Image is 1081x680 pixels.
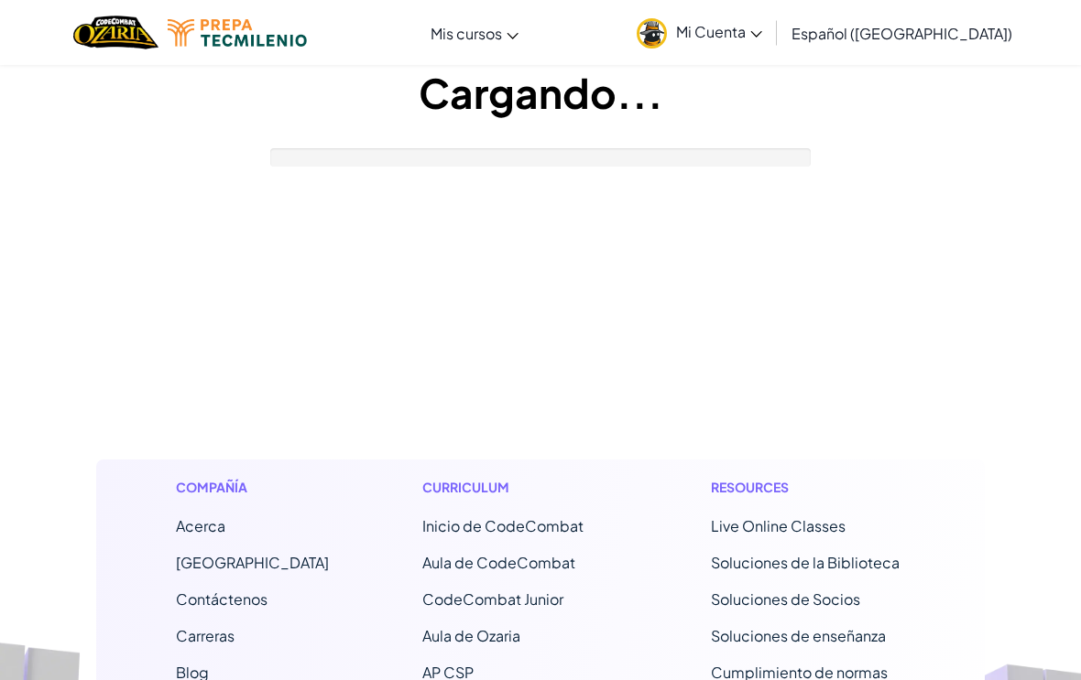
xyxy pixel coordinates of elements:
a: Soluciones de la Biblioteca [711,553,900,572]
span: Mis cursos [431,24,502,43]
a: Ozaria by CodeCombat logo [73,14,158,51]
span: Inicio de CodeCombat [422,516,584,535]
span: Mi Cuenta [676,22,762,41]
span: Español ([GEOGRAPHIC_DATA]) [792,24,1012,43]
a: Aula de Ozaria [422,626,520,645]
span: Contáctenos [176,589,268,609]
a: Soluciones de Socios [711,589,860,609]
a: Carreras [176,626,235,645]
a: [GEOGRAPHIC_DATA] [176,553,329,572]
a: Mis cursos [421,8,528,58]
a: Soluciones de enseñanza [711,626,886,645]
h1: Resources [711,478,906,497]
h1: Compañía [176,478,329,497]
a: CodeCombat Junior [422,589,563,609]
a: Aula de CodeCombat [422,553,575,572]
h1: Curriculum [422,478,617,497]
img: avatar [637,18,667,49]
a: Español ([GEOGRAPHIC_DATA]) [782,8,1021,58]
a: Live Online Classes [711,516,846,535]
img: Home [73,14,158,51]
a: Mi Cuenta [628,4,771,61]
a: Acerca [176,516,225,535]
img: Tecmilenio logo [168,19,307,47]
